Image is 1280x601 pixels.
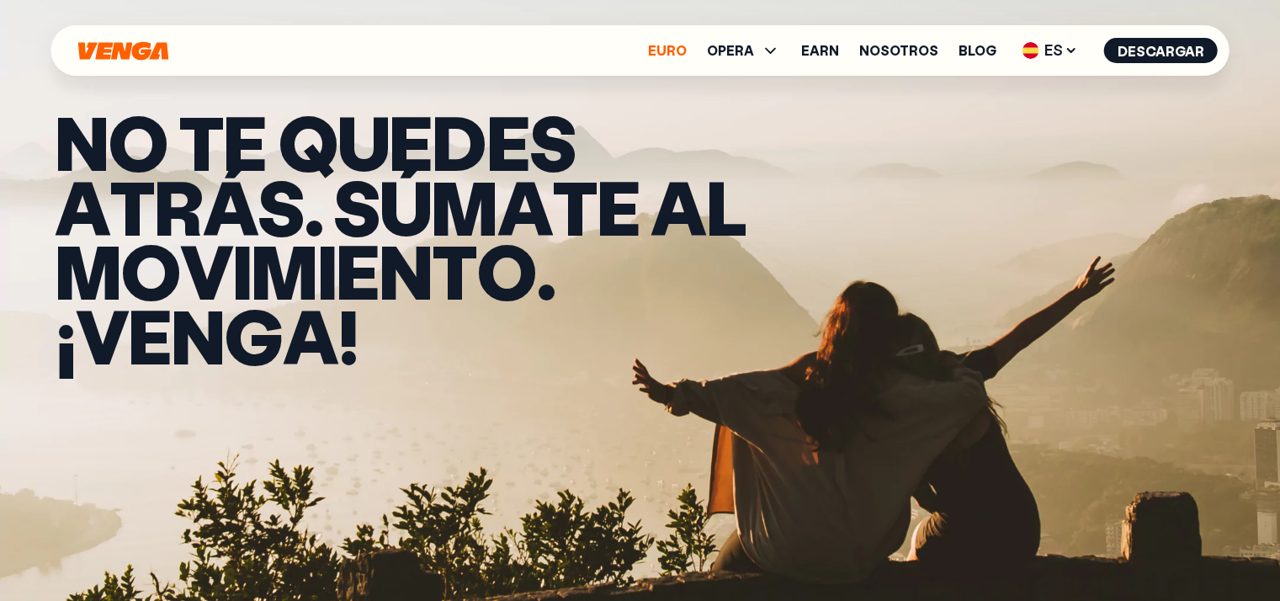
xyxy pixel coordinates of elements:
button: Descargar [1104,38,1218,63]
span: S [333,174,380,239]
span: N [55,109,108,174]
span: o [108,109,167,174]
span: a [497,174,552,239]
span: n [171,303,224,368]
span: l [706,174,746,239]
span: OPERA [707,40,781,61]
span: g [224,303,282,368]
img: flag-es [1022,42,1039,59]
span: . [305,174,322,239]
span: n [379,238,432,303]
span: e [597,174,640,239]
span: v [180,238,232,303]
span: á [203,174,258,239]
span: t [432,238,476,303]
svg: Inicio [77,41,171,61]
span: a [55,174,109,239]
span: q [278,109,337,174]
span: ¡ [55,303,76,368]
a: Nosotros [859,44,938,57]
span: m [251,238,316,303]
a: Earn [801,44,839,57]
span: m [55,238,120,303]
span: t [109,174,154,239]
span: e [389,109,432,174]
span: a [283,303,337,368]
span: i [317,238,336,303]
span: e [336,238,379,303]
span: d [432,109,486,174]
span: e [128,303,171,368]
span: . [537,238,555,303]
span: ES [1017,37,1084,64]
span: u [337,109,389,174]
span: o [476,238,536,303]
span: e [223,109,266,174]
span: o [120,238,180,303]
span: ! [337,303,359,368]
span: m [431,174,497,239]
span: ú [380,174,431,239]
span: r [154,174,203,239]
span: a [651,174,705,239]
span: e [486,109,529,174]
a: Blog [959,44,996,57]
span: s [258,174,304,239]
span: OPERA [707,44,754,57]
span: t [178,109,223,174]
a: Euro [648,44,687,57]
span: s [529,109,576,174]
span: t [552,174,597,239]
span: V [76,303,128,368]
span: i [232,238,251,303]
